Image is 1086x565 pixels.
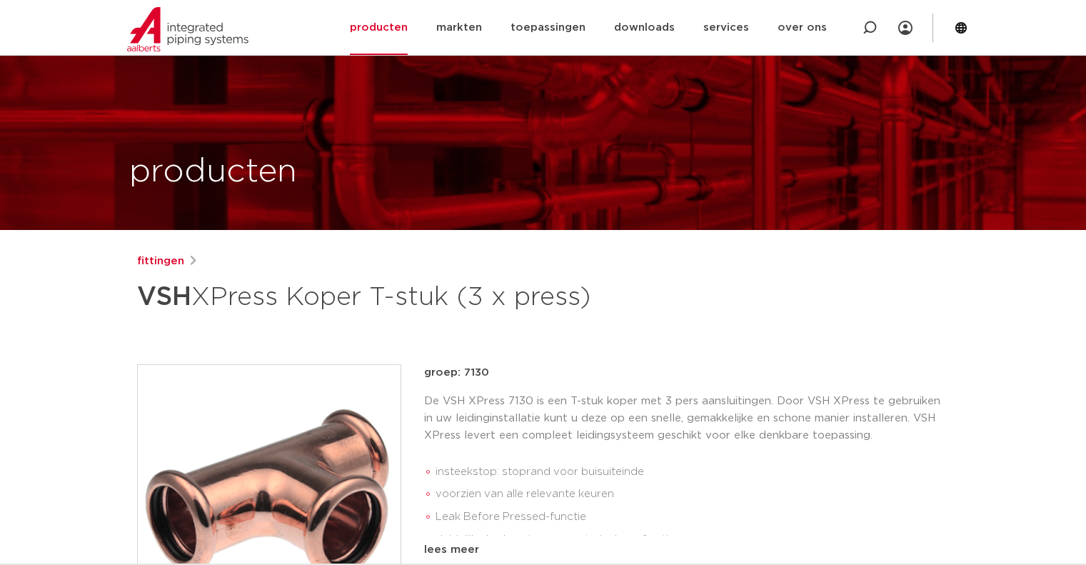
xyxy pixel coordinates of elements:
div: lees meer [424,541,950,559]
p: groep: 7130 [424,364,950,381]
strong: VSH [137,284,191,310]
a: fittingen [137,253,184,270]
li: duidelijke herkenning van materiaal en afmeting [436,529,950,551]
h1: producten [129,149,297,195]
li: Leak Before Pressed-functie [436,506,950,529]
li: insteekstop: stoprand voor buisuiteinde [436,461,950,484]
li: voorzien van alle relevante keuren [436,483,950,506]
h1: XPress Koper T-stuk (3 x press) [137,276,673,319]
p: De VSH XPress 7130 is een T-stuk koper met 3 pers aansluitingen. Door VSH XPress te gebruiken in ... [424,393,950,444]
